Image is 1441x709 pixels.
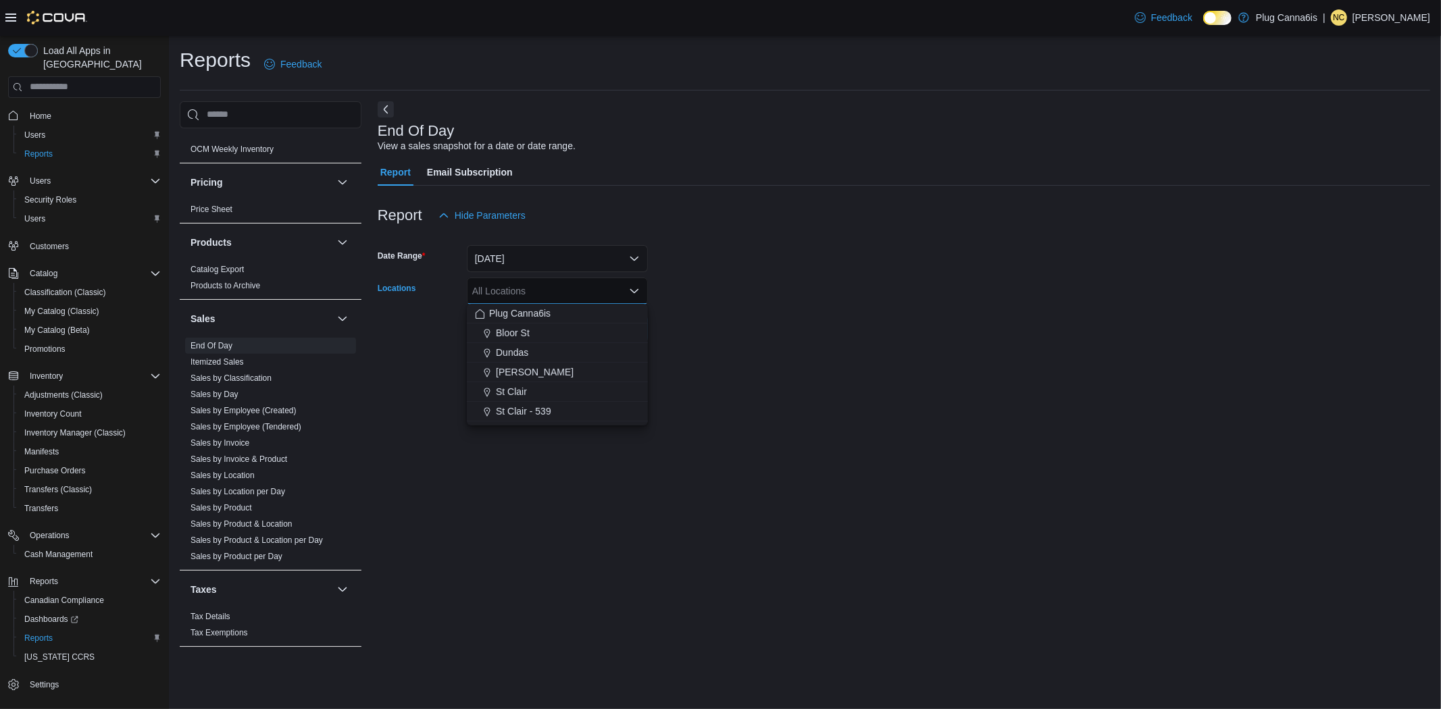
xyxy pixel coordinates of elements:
button: My Catalog (Classic) [14,302,166,321]
a: Reports [19,146,58,162]
span: Manifests [24,446,59,457]
span: Sales by Product & Location per Day [191,535,323,546]
span: End Of Day [191,340,232,351]
span: Catalog [30,268,57,279]
button: Products [191,236,332,249]
span: Tax Exemptions [191,627,248,638]
button: Operations [3,526,166,545]
button: [PERSON_NAME] [467,363,648,382]
span: Home [24,107,161,124]
button: Dundas [467,343,648,363]
button: Home [3,106,166,126]
button: Taxes [334,581,351,598]
a: Manifests [19,444,64,460]
button: Manifests [14,442,166,461]
span: Dark Mode [1203,25,1204,26]
span: NC [1333,9,1344,26]
button: Purchase Orders [14,461,166,480]
span: Canadian Compliance [24,595,104,606]
span: Dashboards [19,611,161,627]
span: Users [24,130,45,140]
span: Reports [19,146,161,162]
button: Customers [3,236,166,256]
label: Date Range [378,251,426,261]
span: Operations [30,530,70,541]
a: Products to Archive [191,281,260,290]
h3: Products [191,236,232,249]
span: Products to Archive [191,280,260,291]
button: Catalog [24,265,63,282]
button: Promotions [14,340,166,359]
button: Reports [14,629,166,648]
span: Reports [30,576,58,587]
h3: Sales [191,312,216,325]
button: Pricing [191,176,332,189]
span: Users [19,211,161,227]
span: Bloor St [496,326,530,340]
button: Classification (Classic) [14,283,166,302]
span: My Catalog (Classic) [24,306,99,317]
a: Dashboards [14,610,166,629]
span: Users [30,176,51,186]
button: Catalog [3,264,166,283]
h1: Reports [180,47,251,74]
a: My Catalog (Beta) [19,322,95,338]
button: Taxes [191,583,332,596]
span: Sales by Employee (Created) [191,405,297,416]
span: My Catalog (Beta) [19,322,161,338]
span: Inventory Count [19,406,161,422]
span: Reports [24,573,161,589]
label: Locations [378,283,416,294]
a: Inventory Manager (Classic) [19,425,131,441]
div: Choose from the following options [467,304,648,421]
span: Feedback [1151,11,1192,24]
span: Classification (Classic) [24,287,106,298]
a: Dashboards [19,611,84,627]
a: Tax Exemptions [191,628,248,637]
a: Sales by Day [191,390,238,399]
button: Inventory Manager (Classic) [14,423,166,442]
span: Reports [24,633,53,644]
span: Sales by Product & Location [191,519,293,529]
span: Sales by Product [191,502,252,513]
a: Home [24,108,57,124]
a: Transfers [19,500,64,517]
button: Cash Management [14,545,166,564]
button: Plug Canna6is [467,304,648,323]
p: | [1323,9,1325,26]
span: Users [19,127,161,143]
button: [US_STATE] CCRS [14,648,166,666]
span: Hide Parameters [455,209,526,222]
button: Pricing [334,174,351,190]
button: Users [14,209,166,228]
a: Settings [24,677,64,693]
button: Reports [3,572,166,591]
span: Price Sheet [191,204,232,215]
button: Sales [191,312,332,325]
span: Users [24,213,45,224]
span: Transfers [24,503,58,514]
span: Settings [24,676,161,693]
a: Promotions [19,341,71,357]
button: OCM [334,114,351,130]
a: Inventory Count [19,406,87,422]
span: Customers [24,238,161,255]
span: Settings [30,679,59,690]
button: Transfers [14,499,166,518]
span: Inventory Manager (Classic) [24,427,126,438]
span: Sales by Invoice & Product [191,454,287,465]
h3: Report [378,207,422,224]
button: Users [24,173,56,189]
a: Purchase Orders [19,463,91,479]
span: St Clair [496,385,527,398]
a: Classification (Classic) [19,284,111,300]
p: [PERSON_NAME] [1352,9,1430,26]
span: Sales by Location [191,470,255,481]
span: Sales by Classification [191,373,272,384]
button: Operations [24,527,75,544]
a: Sales by Invoice & Product [191,454,287,464]
h3: Pricing [191,176,222,189]
span: Promotions [19,341,161,357]
a: Canadian Compliance [19,592,109,608]
a: Catalog Export [191,265,244,274]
